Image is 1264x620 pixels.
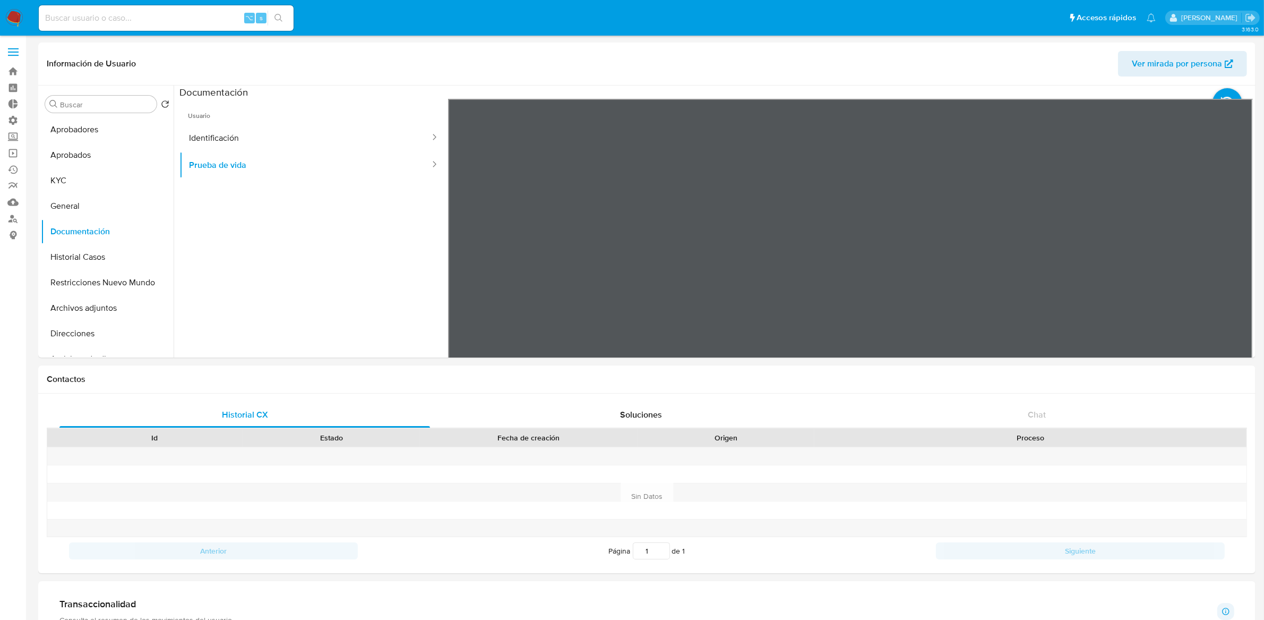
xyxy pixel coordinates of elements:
button: Anticipos de dinero [41,346,174,372]
p: jessica.fukman@mercadolibre.com [1181,13,1241,23]
span: 1 [683,546,685,556]
input: Buscar usuario o caso... [39,11,294,25]
span: ⌥ [245,13,253,23]
button: Aprobados [41,142,174,168]
button: Archivos adjuntos [41,295,174,321]
span: Soluciones [620,409,662,421]
h1: Información de Usuario [47,58,136,69]
span: Ver mirada por persona [1132,51,1222,77]
button: General [41,193,174,219]
span: Accesos rápidos [1077,12,1136,23]
button: Buscar [49,100,58,108]
button: Historial Casos [41,244,174,270]
span: Historial CX [222,409,268,421]
button: Documentación [41,219,174,244]
button: KYC [41,168,174,193]
div: Proceso [822,432,1239,443]
a: Salir [1245,12,1256,23]
h1: Contactos [47,374,1247,385]
span: s [260,13,263,23]
button: Ver mirada por persona [1118,51,1247,77]
input: Buscar [60,100,152,109]
button: Direcciones [41,321,174,346]
div: Origen [645,432,807,443]
a: Notificaciones [1147,13,1156,22]
div: Estado [250,432,412,443]
span: Página de [609,542,685,559]
button: Aprobadores [41,117,174,142]
button: Volver al orden por defecto [161,100,169,112]
span: Chat [1028,409,1046,421]
button: Anterior [69,542,358,559]
button: search-icon [268,11,289,26]
button: Siguiente [936,542,1225,559]
div: Fecha de creación [427,432,630,443]
div: Id [73,432,235,443]
button: Restricciones Nuevo Mundo [41,270,174,295]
